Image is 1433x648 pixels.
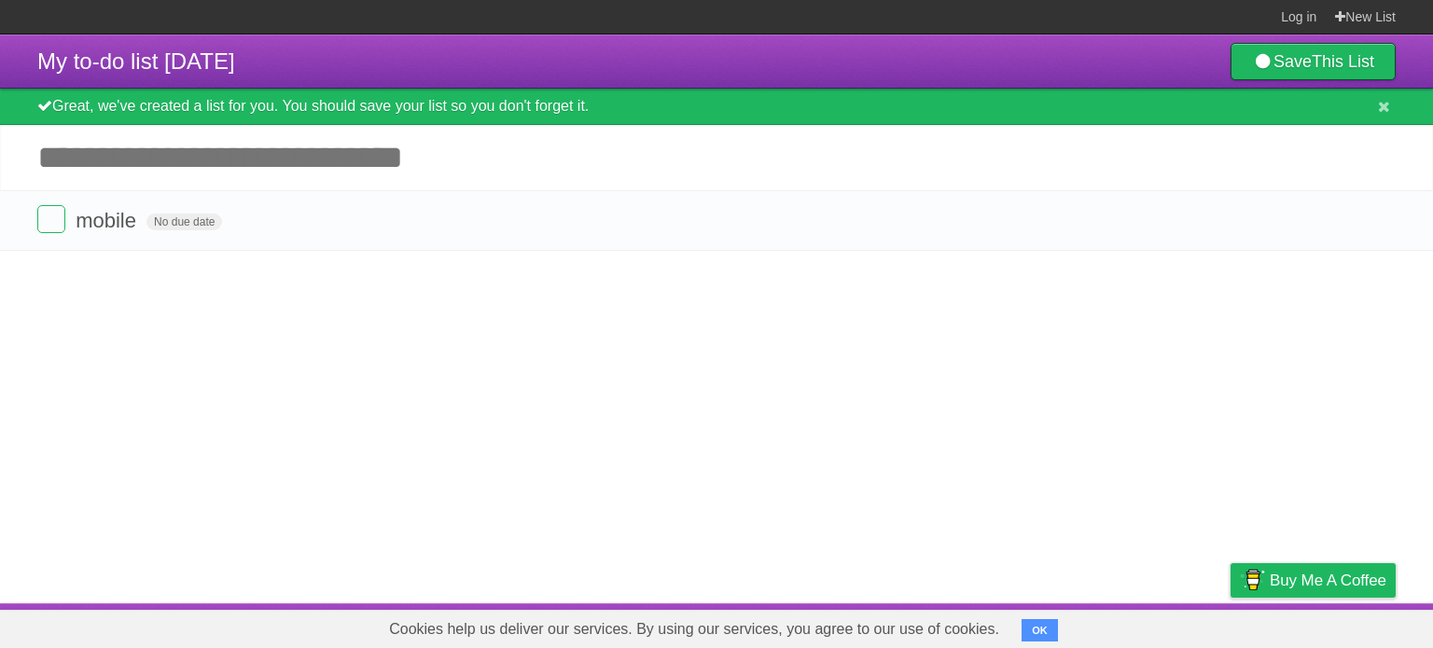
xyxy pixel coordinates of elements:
span: No due date [146,214,222,230]
a: Privacy [1206,608,1255,643]
label: Done [37,205,65,233]
span: My to-do list [DATE] [37,48,235,74]
a: About [982,608,1022,643]
button: OK [1022,619,1058,641]
a: Developers [1044,608,1120,643]
span: mobile [76,209,141,232]
span: Cookies help us deliver our services. By using our services, you agree to our use of cookies. [370,611,1018,648]
b: This List [1312,52,1374,71]
a: Suggest a feature [1278,608,1396,643]
a: Terms [1143,608,1184,643]
a: SaveThis List [1231,43,1396,80]
a: Buy me a coffee [1231,563,1396,598]
img: Buy me a coffee [1240,564,1265,596]
span: Buy me a coffee [1270,564,1386,597]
